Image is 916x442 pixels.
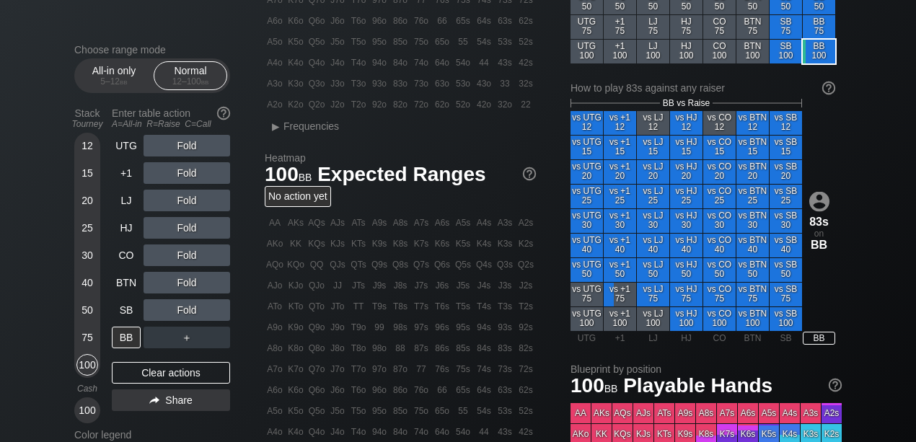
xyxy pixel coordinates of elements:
[286,11,306,31] div: K6o
[474,94,494,115] div: 42o
[286,255,306,275] div: KQo
[703,209,736,233] div: vs CO 30
[604,136,636,159] div: vs +1 15
[770,209,802,233] div: vs SB 30
[770,160,802,184] div: vs SB 20
[604,15,636,39] div: +1 75
[348,296,369,317] div: TT
[369,74,389,94] div: 93o
[144,162,230,184] div: Fold
[821,80,837,96] img: help.32db89a4.svg
[120,76,128,87] span: bb
[307,296,327,317] div: QTo
[411,296,431,317] div: T7s
[453,296,473,317] div: T5s
[453,275,473,296] div: J5s
[670,258,703,282] div: vs HJ 50
[474,296,494,317] div: T4s
[369,94,389,115] div: 92o
[604,209,636,233] div: vs +1 30
[263,164,314,187] span: 100
[703,307,736,331] div: vs CO 100
[453,213,473,233] div: A5s
[604,307,636,331] div: vs +1 100
[432,74,452,94] div: 63o
[112,190,141,211] div: LJ
[736,209,769,233] div: vs BTN 30
[571,160,603,184] div: vs UTG 20
[69,119,106,129] div: Tourney
[390,94,410,115] div: 82o
[286,213,306,233] div: AKs
[348,275,369,296] div: JTs
[604,160,636,184] div: vs +1 20
[736,111,769,135] div: vs BTN 12
[604,258,636,282] div: vs +1 50
[453,11,473,31] div: 65s
[84,76,144,87] div: 5 – 12
[327,53,348,73] div: J4o
[453,74,473,94] div: 53o
[670,209,703,233] div: vs HJ 30
[348,11,369,31] div: T6o
[112,102,230,135] div: Enter table action
[736,15,769,39] div: BTN 75
[348,32,369,52] div: T5o
[265,255,285,275] div: AQo
[474,275,494,296] div: J4s
[327,234,348,254] div: KJs
[670,283,703,306] div: vs HJ 75
[803,40,835,63] div: BB 100
[474,11,494,31] div: 64s
[637,185,669,208] div: vs LJ 25
[299,168,312,184] span: bb
[432,275,452,296] div: J6s
[516,255,536,275] div: Q2s
[411,74,431,94] div: 73o
[307,94,327,115] div: Q2o
[495,213,515,233] div: A3s
[703,160,736,184] div: vs CO 20
[76,299,98,321] div: 50
[157,62,224,89] div: Normal
[495,94,515,115] div: 32o
[144,327,230,348] div: ＋
[432,11,452,31] div: 66
[390,213,410,233] div: A8s
[703,283,736,306] div: vs CO 75
[411,275,431,296] div: J7s
[307,74,327,94] div: Q3o
[670,15,703,39] div: HJ 75
[495,11,515,31] div: 63s
[516,275,536,296] div: J2s
[637,258,669,282] div: vs LJ 50
[809,191,829,211] img: icon-avatar.b40e07d9.svg
[736,136,769,159] div: vs BTN 15
[571,209,603,233] div: vs UTG 30
[265,162,536,186] h1: Expected Ranges
[453,94,473,115] div: 52o
[637,307,669,331] div: vs LJ 100
[770,234,802,257] div: vs SB 40
[348,234,369,254] div: KTs
[803,191,835,251] div: on
[265,317,285,337] div: A9o
[286,317,306,337] div: K9o
[803,215,835,228] div: 83s
[327,317,348,337] div: J9o
[670,234,703,257] div: vs HJ 40
[736,185,769,208] div: vs BTN 25
[703,40,736,63] div: CO 100
[474,32,494,52] div: 54s
[369,234,389,254] div: K9s
[474,74,494,94] div: 43o
[770,258,802,282] div: vs SB 50
[286,74,306,94] div: K3o
[307,275,327,296] div: QJo
[307,255,327,275] div: QQ
[390,53,410,73] div: 84o
[390,234,410,254] div: K8s
[348,317,369,337] div: T9o
[307,32,327,52] div: Q5o
[265,32,285,52] div: A5o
